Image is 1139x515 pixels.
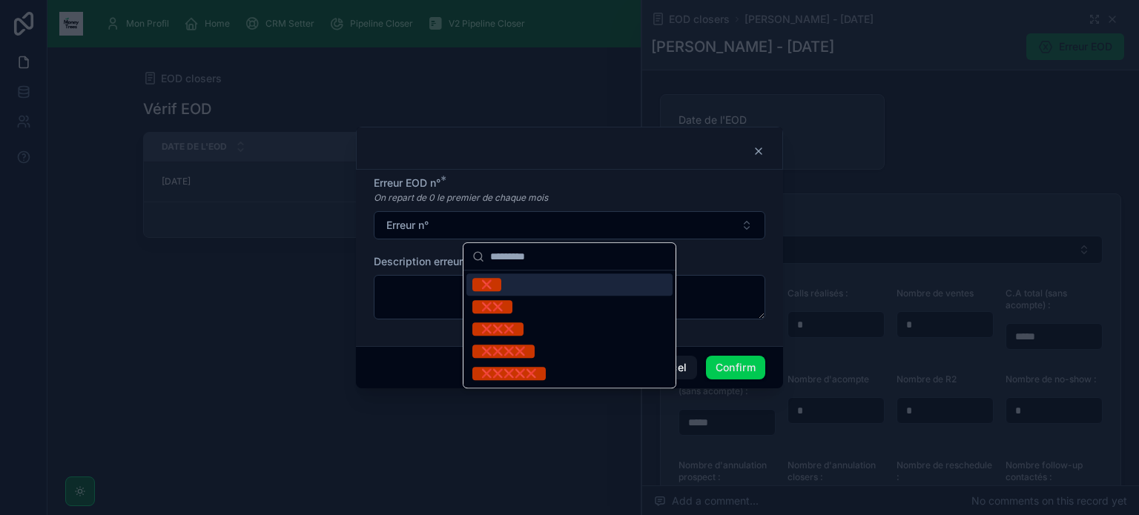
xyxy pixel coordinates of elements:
[481,367,537,380] div: ❌❌❌❌❌
[386,218,429,233] span: Erreur n°
[706,356,765,379] button: Confirm
[374,176,440,189] span: Erreur EOD n°
[481,300,504,313] div: ❌❌
[481,322,515,336] div: ❌❌❌
[374,255,463,268] span: Description erreur
[481,278,492,291] div: ❌
[374,211,765,239] button: Select Button
[374,192,548,204] em: On repart de 0 le premier de chaque mois
[463,270,676,388] div: Suggestions
[481,345,526,358] div: ❌❌❌❌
